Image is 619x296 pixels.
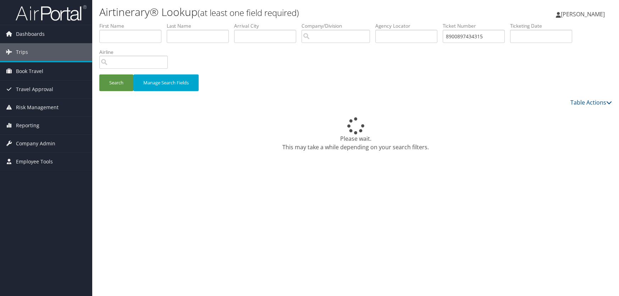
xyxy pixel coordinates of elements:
button: Manage Search Fields [133,74,199,91]
label: First Name [99,22,167,29]
label: Ticketing Date [510,22,577,29]
label: Ticket Number [443,22,510,29]
span: Company Admin [16,135,55,152]
h1: Airtinerary® Lookup [99,5,441,19]
span: Book Travel [16,62,43,80]
label: Arrival City [234,22,302,29]
img: airportal-logo.png [16,5,87,21]
small: (at least one field required) [198,7,299,18]
span: Risk Management [16,99,59,116]
span: Reporting [16,117,39,134]
span: Dashboards [16,25,45,43]
span: Travel Approval [16,80,53,98]
label: Company/Division [302,22,375,29]
span: Employee Tools [16,153,53,171]
button: Search [99,74,133,91]
a: Table Actions [570,99,612,106]
a: [PERSON_NAME] [556,4,612,25]
label: Airline [99,49,173,56]
div: Please wait. This may take a while depending on your search filters. [99,117,612,151]
label: Last Name [167,22,234,29]
span: [PERSON_NAME] [561,10,605,18]
span: Trips [16,43,28,61]
label: Agency Locator [375,22,443,29]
